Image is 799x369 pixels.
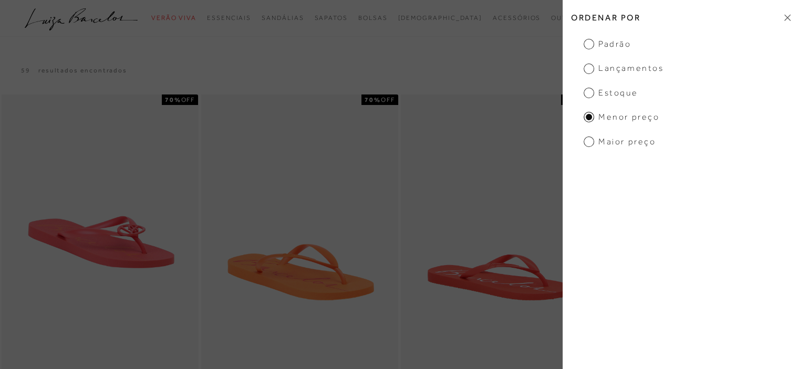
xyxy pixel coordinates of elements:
[38,66,127,75] p: resultados encontrados
[358,14,388,22] span: Bolsas
[207,8,251,28] a: categoryNavScreenReaderText
[563,5,799,30] h2: Ordenar por
[262,14,304,22] span: Sandálias
[262,8,304,28] a: categoryNavScreenReaderText
[584,62,663,74] span: Lançamentos
[551,8,580,28] a: categoryNavScreenReaderText
[584,87,638,99] span: Estoque
[365,96,381,103] strong: 70%
[165,96,181,103] strong: 70%
[151,14,196,22] span: Verão Viva
[181,96,195,103] span: OFF
[584,136,656,147] span: Maior Preço
[314,14,347,22] span: Sapatos
[398,14,482,22] span: [DEMOGRAPHIC_DATA]
[584,111,659,123] span: Menor Preço
[358,8,388,28] a: categoryNavScreenReaderText
[551,14,580,22] span: Outlet
[493,8,541,28] a: categoryNavScreenReaderText
[584,38,631,50] span: Padrão
[151,8,196,28] a: categoryNavScreenReaderText
[314,8,347,28] a: categoryNavScreenReaderText
[21,66,30,75] p: 59
[207,14,251,22] span: Essenciais
[493,14,541,22] span: Acessórios
[398,8,482,28] a: noSubCategoriesText
[381,96,395,103] span: OFF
